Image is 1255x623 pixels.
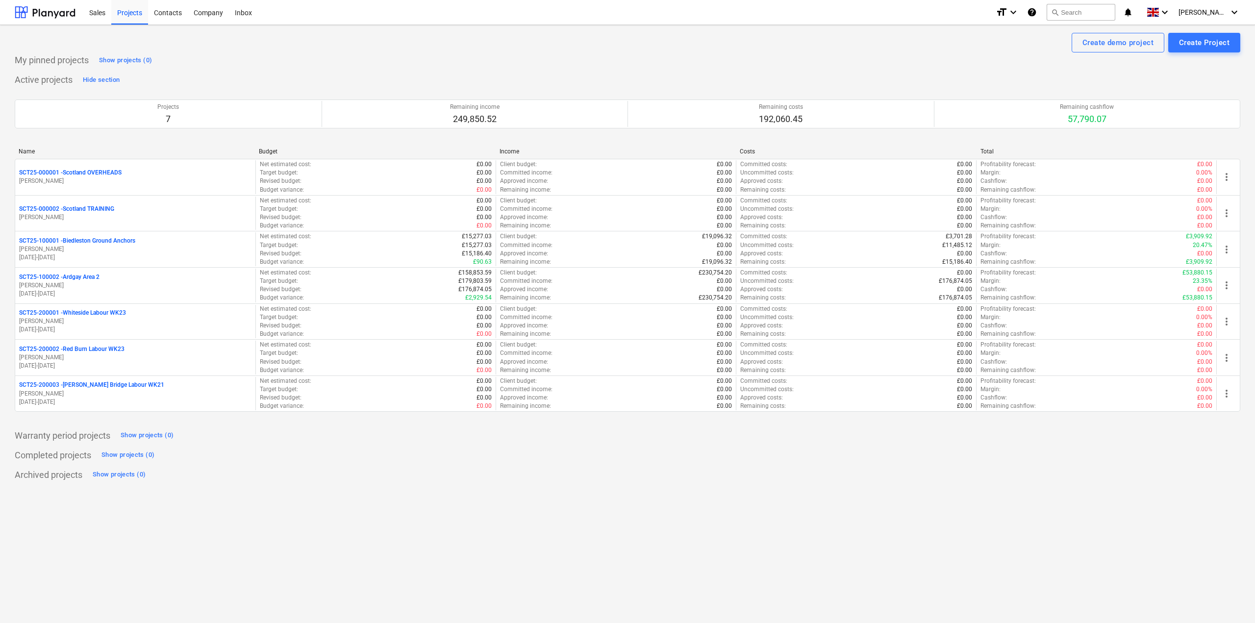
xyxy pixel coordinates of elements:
p: Remaining costs : [740,402,786,410]
p: £0.00 [1197,305,1212,313]
p: Client budget : [500,377,537,385]
p: £0.00 [957,313,972,322]
div: SCT25-200001 -Whiteside Labour WK23[PERSON_NAME][DATE]-[DATE] [19,309,251,334]
p: Remaining costs : [740,330,786,338]
p: SCT25-200003 - [PERSON_NAME] Bridge Labour WK21 [19,381,164,389]
button: Show projects (0) [90,467,148,482]
p: £0.00 [957,385,972,394]
p: Remaining cashflow [1060,103,1114,111]
p: [PERSON_NAME] [19,317,251,325]
p: Cashflow : [980,249,1007,258]
p: Approved income : [500,394,548,402]
p: Client budget : [500,160,537,169]
p: £0.00 [1197,177,1212,185]
p: £0.00 [477,313,492,322]
p: £0.00 [1197,285,1212,294]
p: Committed income : [500,241,552,249]
p: Margin : [980,205,1001,213]
p: Remaining cashflow : [980,222,1036,230]
p: £3,701.28 [946,232,972,241]
p: Margin : [980,277,1001,285]
p: Approved income : [500,322,548,330]
iframe: Chat Widget [1206,576,1255,623]
span: more_vert [1221,244,1232,255]
span: search [1051,8,1059,16]
p: £0.00 [957,285,972,294]
p: Remaining cashflow : [980,330,1036,338]
p: £230,754.20 [699,269,732,277]
p: Margin : [980,313,1001,322]
p: £0.00 [1197,358,1212,366]
p: £90.63 [473,258,492,266]
p: £0.00 [717,186,732,194]
span: more_vert [1221,352,1232,364]
p: £0.00 [477,197,492,205]
div: Budget [259,148,491,155]
p: Cashflow : [980,213,1007,222]
button: Show projects (0) [118,427,176,443]
p: £3,909.92 [1186,232,1212,241]
p: £0.00 [477,358,492,366]
p: Committed income : [500,169,552,177]
p: Committed costs : [740,160,787,169]
p: Profitability forecast : [980,341,1036,349]
p: Profitability forecast : [980,232,1036,241]
p: Approved costs : [740,177,783,185]
span: more_vert [1221,388,1232,399]
p: Remaining costs : [740,222,786,230]
p: £0.00 [957,394,972,402]
p: Uncommitted costs : [740,313,794,322]
p: £176,874.05 [939,277,972,285]
p: Net estimated cost : [260,305,311,313]
p: Uncommitted costs : [740,385,794,394]
p: £0.00 [957,269,972,277]
p: Net estimated cost : [260,232,311,241]
p: Budget variance : [260,222,304,230]
p: Target budget : [260,205,298,213]
p: Margin : [980,349,1001,357]
p: £53,880.15 [1182,269,1212,277]
p: [PERSON_NAME] [19,353,251,362]
p: £0.00 [1197,366,1212,374]
p: £0.00 [1197,213,1212,222]
i: keyboard_arrow_down [1007,6,1019,18]
p: £0.00 [477,205,492,213]
div: Create demo project [1082,36,1154,49]
p: Committed costs : [740,341,787,349]
p: £0.00 [477,186,492,194]
p: Revised budget : [260,358,301,366]
p: Remaining costs : [740,294,786,302]
p: Target budget : [260,349,298,357]
p: £0.00 [477,305,492,313]
p: 192,060.45 [759,113,803,125]
p: Budget variance : [260,258,304,266]
p: Target budget : [260,169,298,177]
p: 57,790.07 [1060,113,1114,125]
div: Show projects (0) [101,449,154,461]
button: Create Project [1168,33,1240,52]
div: SCT25-100002 -Ardgay Area 2[PERSON_NAME][DATE]-[DATE] [19,273,251,298]
p: £179,803.59 [458,277,492,285]
i: Knowledge base [1027,6,1037,18]
p: Budget variance : [260,330,304,338]
span: more_vert [1221,279,1232,291]
span: more_vert [1221,207,1232,219]
p: Client budget : [500,232,537,241]
p: Approved income : [500,249,548,258]
p: Remaining income : [500,186,551,194]
p: Committed costs : [740,232,787,241]
p: 0.00% [1196,205,1212,213]
p: Uncommitted costs : [740,169,794,177]
div: SCT25-100001 -Biedleston Ground Anchors[PERSON_NAME][DATE]-[DATE] [19,237,251,262]
p: £0.00 [1197,222,1212,230]
p: £0.00 [717,205,732,213]
p: Committed costs : [740,305,787,313]
p: Remaining income : [500,222,551,230]
div: Hide section [83,75,120,86]
p: Net estimated cost : [260,160,311,169]
p: Remaining income : [500,294,551,302]
p: Profitability forecast : [980,305,1036,313]
p: £0.00 [717,160,732,169]
p: £0.00 [957,305,972,313]
button: Search [1047,4,1115,21]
